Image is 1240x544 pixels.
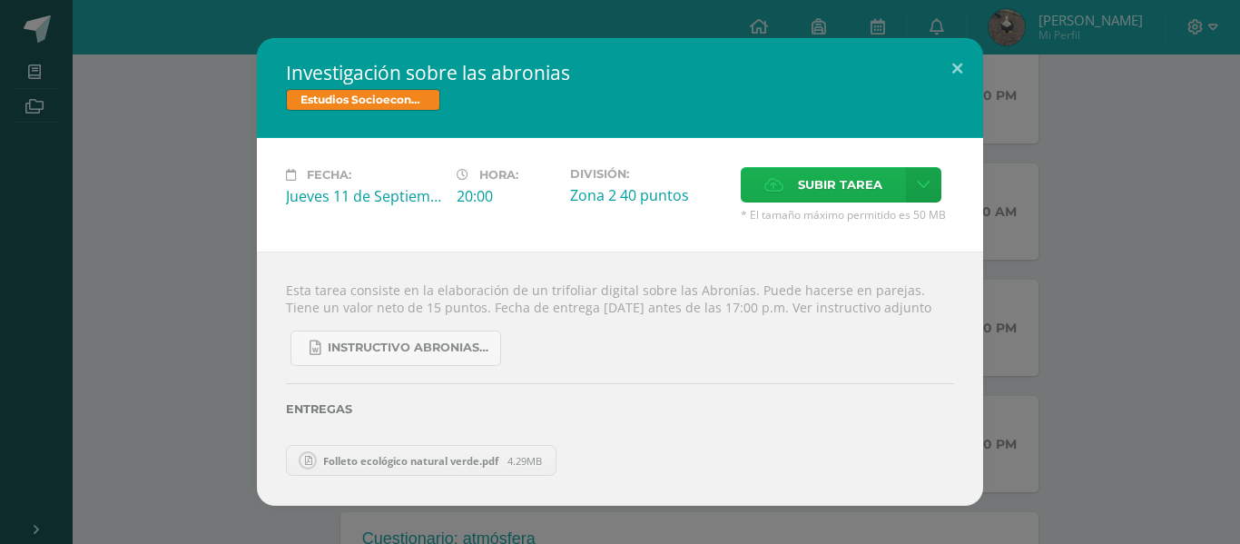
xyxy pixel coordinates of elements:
[741,207,954,223] span: * El tamaño máximo permitido es 50 MB
[290,331,501,366] a: Instructivo abronias 2025.docx
[286,89,440,111] span: Estudios Socioeconómicos Bach V
[307,168,351,182] span: Fecha:
[570,185,726,205] div: Zona 2 40 puntos
[457,186,556,206] div: 20:00
[479,168,518,182] span: Hora:
[328,341,491,355] span: Instructivo abronias 2025.docx
[570,167,726,181] label: División:
[314,454,507,468] span: Folleto ecológico natural verde.pdf
[286,186,442,206] div: Jueves 11 de Septiembre
[286,445,556,476] a: Folleto ecológico natural verde.pdf
[507,454,542,468] span: 4.29MB
[798,168,882,202] span: Subir tarea
[286,402,954,416] label: Entregas
[931,38,983,100] button: Close (Esc)
[286,60,954,85] h2: Investigación sobre las abronias
[257,252,983,506] div: Esta tarea consiste en la elaboración de un trifoliar digital sobre las Abronías. Puede hacerse e...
